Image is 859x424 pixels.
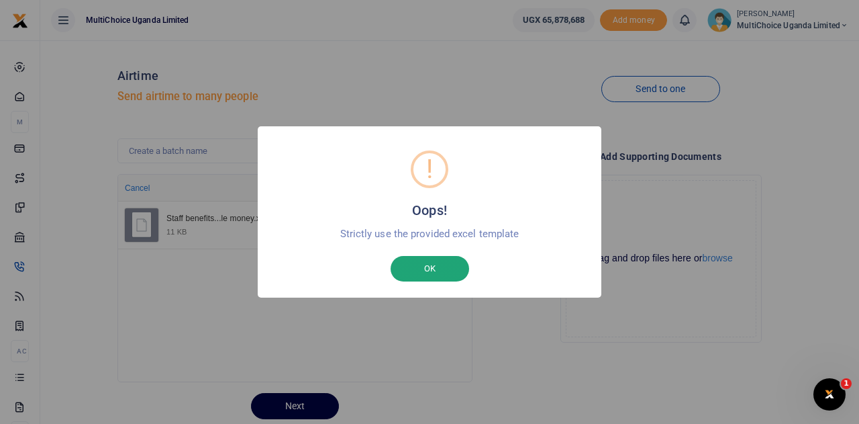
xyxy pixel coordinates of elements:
[813,378,846,411] iframe: Intercom live chat
[412,199,447,222] h2: Oops!
[841,378,852,389] span: 1
[391,256,469,282] button: OK
[287,228,572,240] div: Strictly use the provided excel template
[426,153,433,185] div: !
